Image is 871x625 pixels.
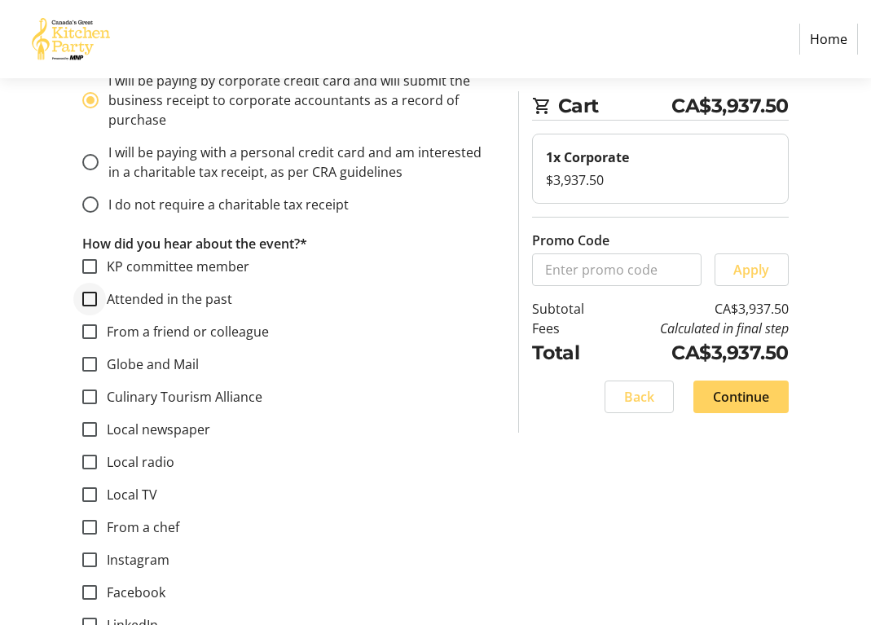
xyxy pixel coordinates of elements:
td: CA$3,937.50 [605,299,788,319]
span: Continue [713,387,769,407]
td: Subtotal [532,299,606,319]
span: Back [624,387,654,407]
div: $3,937.50 [546,170,775,190]
span: CA$3,937.50 [671,91,789,120]
td: CA$3,937.50 [605,338,788,367]
span: Cart [558,91,672,120]
span: I will be paying with a personal credit card and am interested in a charitable tax receipt, as pe... [108,143,485,181]
p: How did you hear about the event?* [82,234,499,253]
label: From a chef [97,517,179,537]
label: Local newspaper [97,420,210,439]
label: Instagram [97,550,169,570]
td: Fees [532,319,606,338]
a: Home [799,24,858,55]
label: Globe and Mail [97,354,199,374]
span: Apply [733,260,769,279]
button: Apply [715,253,789,286]
label: Promo Code [532,231,609,250]
strong: 1x Corporate [546,148,629,166]
label: Local radio [97,452,174,472]
label: KP committee member [97,257,249,276]
td: Calculated in final step [605,319,788,338]
label: Facebook [97,583,165,602]
label: From a friend or colleague [97,322,269,341]
button: Back [605,381,674,413]
input: Enter promo code [532,253,702,286]
label: Attended in the past [97,289,232,309]
span: I will be paying by corporate credit card and will submit the business receipt to corporate accou... [108,72,473,129]
span: I do not require a charitable tax receipt [108,196,349,213]
button: Continue [693,381,789,413]
label: Local TV [97,485,157,504]
img: Canada’s Great Kitchen Party's Logo [13,7,129,72]
td: Total [532,338,606,367]
label: Culinary Tourism Alliance [97,387,262,407]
